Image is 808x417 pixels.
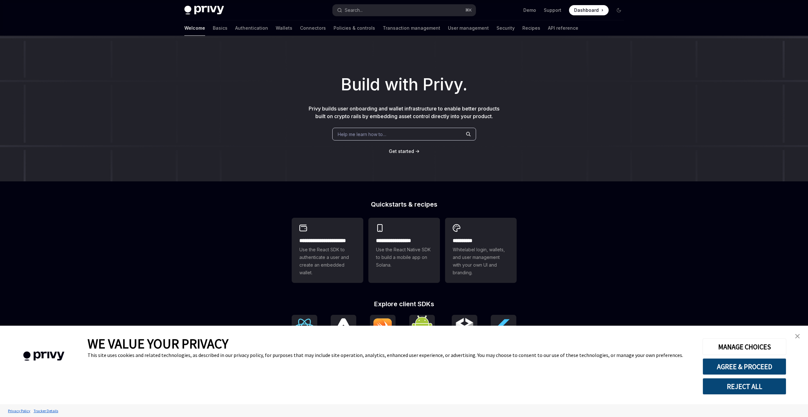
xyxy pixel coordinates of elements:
[409,315,438,348] a: Android (Kotlin)Android (Kotlin)
[370,315,396,348] a: iOS (Swift)iOS (Swift)
[292,201,517,208] h2: Quickstarts & recipes
[465,8,472,13] span: ⌘ K
[32,405,60,416] a: Tracker Details
[10,72,798,97] h1: Build with Privy.
[791,330,804,343] a: close banner
[333,4,476,16] button: Open search
[614,5,624,15] button: Toggle dark mode
[276,20,292,36] a: Wallets
[331,315,356,348] a: React NativeReact Native
[703,378,786,395] button: REJECT ALL
[345,6,363,14] div: Search...
[235,20,268,36] a: Authentication
[184,6,224,15] img: dark logo
[454,317,475,338] img: Unity
[448,20,489,36] a: User management
[574,7,599,13] span: Dashboard
[88,335,228,352] span: WE VALUE YOUR PRIVACY
[703,358,786,375] button: AGREE & PROCEED
[6,405,32,416] a: Privacy Policy
[523,7,536,13] a: Demo
[373,318,393,337] img: iOS (Swift)
[412,315,432,339] img: Android (Kotlin)
[376,246,432,269] span: Use the React Native SDK to build a mobile app on Solana.
[445,218,517,283] a: **** *****Whitelabel login, wallets, and user management with your own UI and branding.
[213,20,227,36] a: Basics
[389,148,414,155] a: Get started
[703,338,786,355] button: MANAGE CHOICES
[452,315,477,348] a: UnityUnity
[544,7,561,13] a: Support
[292,315,317,348] a: ReactReact
[294,319,315,337] img: React
[300,20,326,36] a: Connectors
[309,105,499,119] span: Privy builds user onboarding and wallet infrastructure to enable better products built on crypto ...
[292,301,517,307] h2: Explore client SDKs
[389,148,414,154] span: Get started
[338,131,386,138] span: Help me learn how to…
[493,317,514,338] img: Flutter
[334,20,375,36] a: Policies & controls
[299,246,356,277] span: Use the React SDK to authenticate a user and create an embedded wallet.
[548,20,578,36] a: API reference
[795,334,800,338] img: close banner
[453,246,509,277] span: Whitelabel login, wallets, and user management with your own UI and branding.
[368,218,440,283] a: **** **** **** ***Use the React Native SDK to build a mobile app on Solana.
[522,20,540,36] a: Recipes
[383,20,440,36] a: Transaction management
[10,342,78,370] img: company logo
[569,5,609,15] a: Dashboard
[496,20,515,36] a: Security
[491,315,516,348] a: FlutterFlutter
[333,318,354,337] img: React Native
[88,352,693,358] div: This site uses cookies and related technologies, as described in our privacy policy, for purposes...
[184,20,205,36] a: Welcome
